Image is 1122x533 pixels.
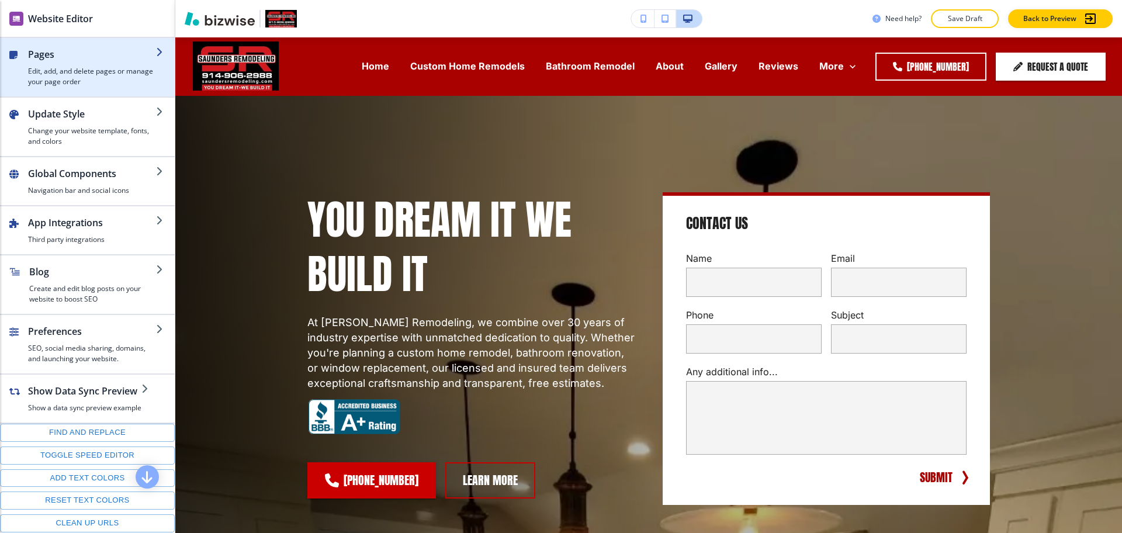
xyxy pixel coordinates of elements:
p: Bathroom Remodel [546,60,635,73]
h2: App Integrations [28,216,156,230]
p: About [656,60,684,73]
p: Home [362,60,389,73]
button: Back to Preview [1008,9,1113,28]
h4: Navigation bar and social icons [28,185,156,196]
button: SUBMIT [917,469,955,486]
h2: Show Data Sync Preview [28,384,141,398]
h2: Update Style [28,107,156,121]
img: Your Logo [265,10,297,28]
h3: Need help? [885,13,922,24]
h1: You Dream it We Build it [307,192,635,301]
button: Request a Quote [996,53,1106,81]
img: Saunders Remodeling [193,41,279,91]
a: [PHONE_NUMBER] [875,53,986,81]
p: Reviews [759,60,798,73]
p: Subject [831,309,967,322]
h2: Pages [28,47,156,61]
img: Bizwise Logo [185,12,255,26]
h4: Third party integrations [28,234,156,245]
p: Email [831,252,967,265]
h4: Show a data sync preview example [28,403,141,413]
button: Save Draft [931,9,999,28]
h2: Preferences [28,324,156,338]
p: Custom Home Remodels [410,60,525,73]
p: More [819,60,844,73]
button: Learn More [445,462,535,499]
h4: Create and edit blog posts on your website to boost SEO [29,283,156,304]
h2: Global Components [28,167,156,181]
h4: Change your website template, fonts, and colors [28,126,156,147]
p: Back to Preview [1023,13,1076,24]
img: BBB Accredited Business A Rating [307,398,401,435]
p: Save Draft [946,13,984,24]
img: editor icon [9,12,23,26]
h2: Website Editor [28,12,93,26]
a: [PHONE_NUMBER] [307,462,436,499]
p: Gallery [705,60,737,73]
h2: Blog [29,265,156,279]
h4: Contact Us [686,214,748,233]
h4: SEO, social media sharing, domains, and launching your website. [28,343,156,364]
p: Name [686,252,822,265]
p: Any additional info... [686,365,967,379]
p: At [PERSON_NAME] Remodeling, we combine over 30 years of industry expertise with unmatched dedica... [307,315,635,391]
h4: Edit, add, and delete pages or manage your page order [28,66,156,87]
p: Phone [686,309,822,322]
